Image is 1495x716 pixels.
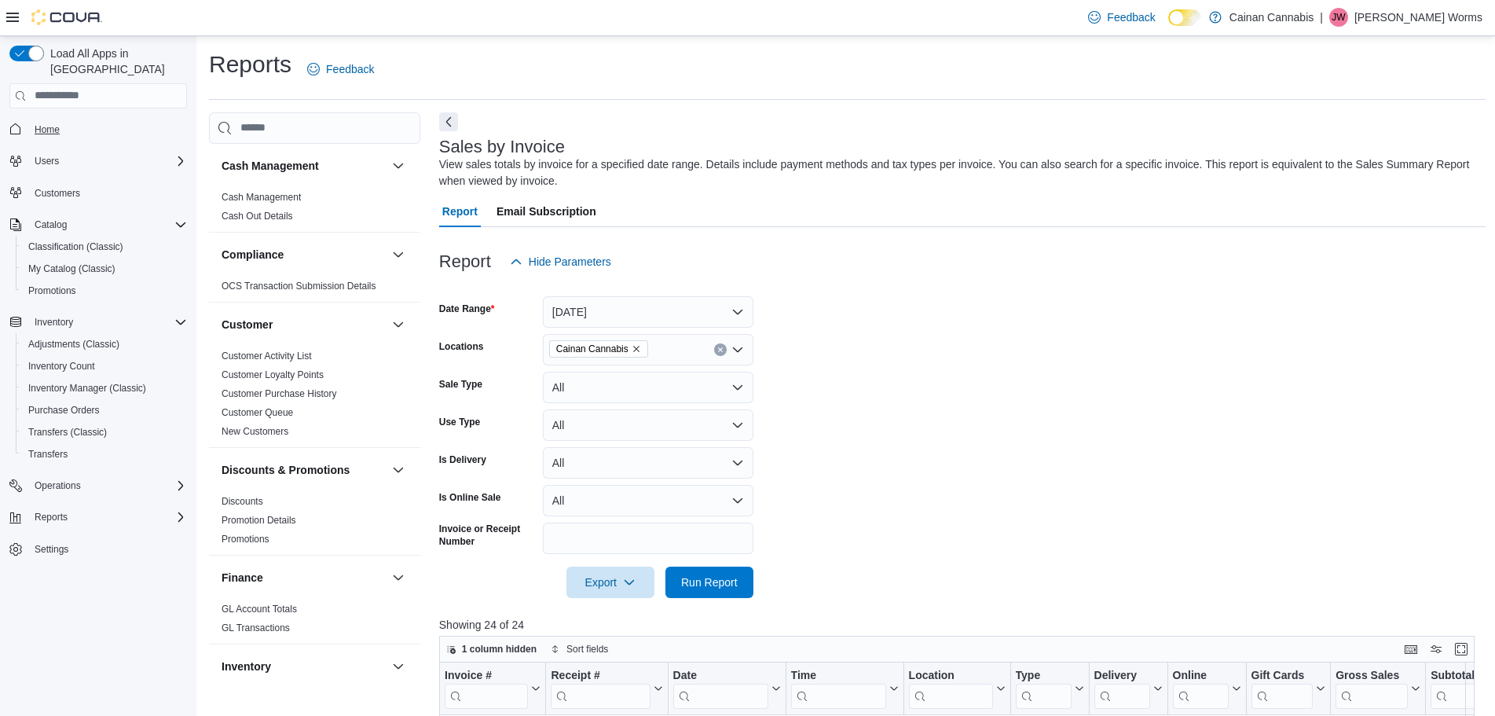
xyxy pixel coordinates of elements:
span: Feedback [1107,9,1155,25]
label: Invoice or Receipt Number [439,523,537,548]
a: Transfers [22,445,74,464]
span: Inventory Manager (Classic) [28,382,146,395]
h1: Reports [209,49,291,80]
label: Date Range [439,303,495,315]
span: Classification (Classic) [28,241,123,253]
span: Operations [28,476,187,495]
label: Is Delivery [439,453,486,466]
button: Remove Cainan Cannabis from selection in this group [632,344,641,354]
p: Showing 24 of 24 [439,617,1486,633]
a: Inventory Manager (Classic) [22,379,152,398]
span: Cash Management [222,191,301,204]
div: Delivery [1094,668,1149,683]
div: Date [672,668,768,708]
button: Customer [222,317,386,332]
button: Settings [3,538,193,560]
span: Inventory [35,316,73,329]
button: Invoice # [445,668,540,708]
div: Delivery [1094,668,1149,708]
a: Customer Activity List [222,351,312,362]
h3: Customer [222,317,273,332]
h3: Cash Management [222,158,319,174]
div: Invoice # [445,668,528,708]
div: Online [1172,668,1228,708]
span: Customer Purchase History [222,387,337,400]
div: Invoice # [445,668,528,683]
button: Display options [1427,640,1446,659]
span: Discounts [222,495,263,508]
a: Transfers (Classic) [22,423,113,442]
span: Home [28,119,187,139]
button: Enter fullscreen [1452,640,1471,659]
button: Inventory Count [16,355,193,377]
div: Discounts & Promotions [209,492,420,555]
div: Receipt # URL [551,668,650,708]
span: Purchase Orders [22,401,187,420]
a: Promotion Details [222,515,296,526]
div: Online [1172,668,1228,683]
a: Feedback [1082,2,1161,33]
span: GL Account Totals [222,603,297,615]
label: Is Online Sale [439,491,501,504]
button: Run Report [665,567,753,598]
button: Inventory [222,659,386,674]
h3: Report [439,252,491,271]
button: Home [3,118,193,141]
span: Customers [35,187,80,200]
button: Reports [3,506,193,528]
a: Promotions [22,281,82,300]
a: Discounts [222,496,263,507]
span: Transfers [28,448,68,461]
button: Keyboard shortcuts [1402,640,1420,659]
h3: Inventory [222,659,271,674]
button: Export [566,567,654,598]
button: Promotions [16,280,193,302]
a: New Customers [222,426,288,437]
button: Gift Cards [1251,668,1325,708]
button: Clear input [714,343,727,356]
a: My Catalog (Classic) [22,259,122,278]
button: Catalog [3,214,193,236]
div: Date [672,668,768,683]
span: Promotions [222,533,269,545]
div: Customer [209,347,420,447]
button: 1 column hidden [440,640,543,659]
span: Reports [35,511,68,523]
a: GL Transactions [222,622,290,633]
button: Inventory Manager (Classic) [16,377,193,399]
a: Inventory Count [22,357,101,376]
button: My Catalog (Classic) [16,258,193,280]
div: Cash Management [209,188,420,232]
span: Cash Out Details [222,210,293,222]
h3: Sales by Invoice [439,138,565,156]
label: Use Type [439,416,480,428]
button: Finance [389,568,408,587]
a: Purchase Orders [22,401,106,420]
button: Users [3,150,193,172]
div: Finance [209,600,420,644]
button: Compliance [389,245,408,264]
span: Customer Queue [222,406,293,419]
span: Sort fields [566,643,608,655]
span: Report [442,196,478,227]
a: OCS Transaction Submission Details [222,281,376,292]
h3: Compliance [222,247,284,263]
span: Operations [35,479,81,492]
span: Email Subscription [497,196,596,227]
span: Load All Apps in [GEOGRAPHIC_DATA] [44,46,187,77]
span: Customers [28,183,187,203]
a: Settings [28,540,75,559]
span: Adjustments (Classic) [22,335,187,354]
button: Transfers [16,443,193,465]
span: 1 column hidden [462,643,537,655]
button: Next [439,112,458,131]
span: My Catalog (Classic) [22,259,187,278]
span: Cainan Cannabis [549,340,648,358]
span: Settings [35,543,68,556]
button: Transfers (Classic) [16,421,193,443]
button: Adjustments (Classic) [16,333,193,355]
div: Receipt # [551,668,650,683]
div: Time [790,668,885,683]
div: Gross Sales [1336,668,1408,683]
button: All [543,372,753,403]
